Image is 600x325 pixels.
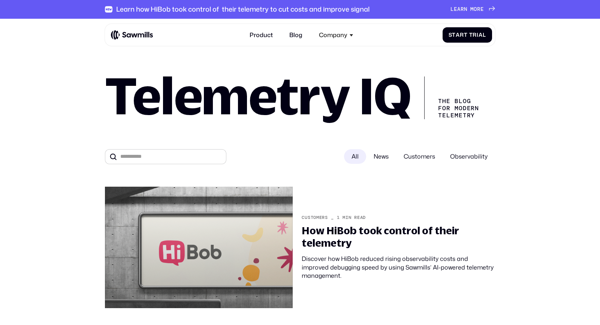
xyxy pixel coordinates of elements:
a: Learnmore [450,6,495,12]
span: r [477,6,480,12]
span: a [457,6,461,12]
a: Product [245,27,277,43]
span: l [483,32,486,38]
div: The Blog for Modern telemetry [424,76,484,119]
form: All [105,149,495,164]
div: min read [343,215,366,220]
span: t [452,32,456,38]
div: Discover how HiBob reduced rising observability costs and improved debugging speed by using Sawmi... [302,255,495,280]
span: S [449,32,452,38]
span: r [461,6,464,12]
span: L [450,6,454,12]
span: o [474,6,477,12]
span: e [454,6,457,12]
div: How HiBob took control of their telemetry [302,225,495,249]
span: m [470,6,474,12]
span: News [366,149,396,164]
span: r [473,32,477,38]
span: Observability [443,149,495,164]
a: Blog [285,27,307,43]
a: StartTrial [443,27,492,43]
div: 1 [337,215,340,220]
span: t [464,32,468,38]
span: r [460,32,464,38]
span: i [477,32,479,38]
div: Company [314,27,358,43]
span: n [464,6,467,12]
div: Customers [302,215,328,220]
span: T [469,32,473,38]
span: e [480,6,484,12]
div: Learn how HiBob took control of their telemetry to cut costs and improve signal [116,5,370,13]
div: All [344,149,366,164]
span: a [456,32,460,38]
div: _ [331,215,334,220]
div: Company [319,31,347,39]
a: Customers_1min readHow HiBob took control of their telemetryDiscover how HiBob reduced rising obs... [100,181,500,313]
h1: Telemetry IQ [105,71,411,119]
span: Customers [396,149,443,164]
span: a [479,32,483,38]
